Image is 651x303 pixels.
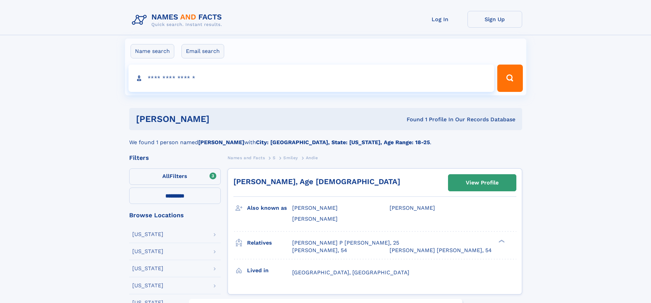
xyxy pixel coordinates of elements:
[273,153,276,162] a: S
[129,11,228,29] img: Logo Names and Facts
[308,116,515,123] div: Found 1 Profile In Our Records Database
[132,266,163,271] div: [US_STATE]
[162,173,169,179] span: All
[467,11,522,28] a: Sign Up
[273,155,276,160] span: S
[228,153,265,162] a: Names and Facts
[129,130,522,147] div: We found 1 person named with .
[129,212,221,218] div: Browse Locations
[247,237,292,249] h3: Relatives
[413,11,467,28] a: Log In
[306,155,318,160] span: Andie
[181,44,224,58] label: Email search
[129,168,221,185] label: Filters
[129,155,221,161] div: Filters
[136,115,308,123] h1: [PERSON_NAME]
[132,232,163,237] div: [US_STATE]
[198,139,244,146] b: [PERSON_NAME]
[448,175,516,191] a: View Profile
[292,239,399,247] a: [PERSON_NAME] P [PERSON_NAME], 25
[233,177,400,186] a: [PERSON_NAME], Age [DEMOGRAPHIC_DATA]
[256,139,430,146] b: City: [GEOGRAPHIC_DATA], State: [US_STATE], Age Range: 18-25
[283,153,298,162] a: Smiley
[292,205,338,211] span: [PERSON_NAME]
[497,65,523,92] button: Search Button
[247,202,292,214] h3: Also known as
[292,269,409,276] span: [GEOGRAPHIC_DATA], [GEOGRAPHIC_DATA]
[283,155,298,160] span: Smiley
[390,205,435,211] span: [PERSON_NAME]
[466,175,499,191] div: View Profile
[497,239,505,243] div: ❯
[132,249,163,254] div: [US_STATE]
[292,216,338,222] span: [PERSON_NAME]
[131,44,174,58] label: Name search
[390,247,492,254] a: [PERSON_NAME] [PERSON_NAME], 54
[128,65,494,92] input: search input
[132,283,163,288] div: [US_STATE]
[247,265,292,276] h3: Lived in
[292,247,347,254] a: [PERSON_NAME], 54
